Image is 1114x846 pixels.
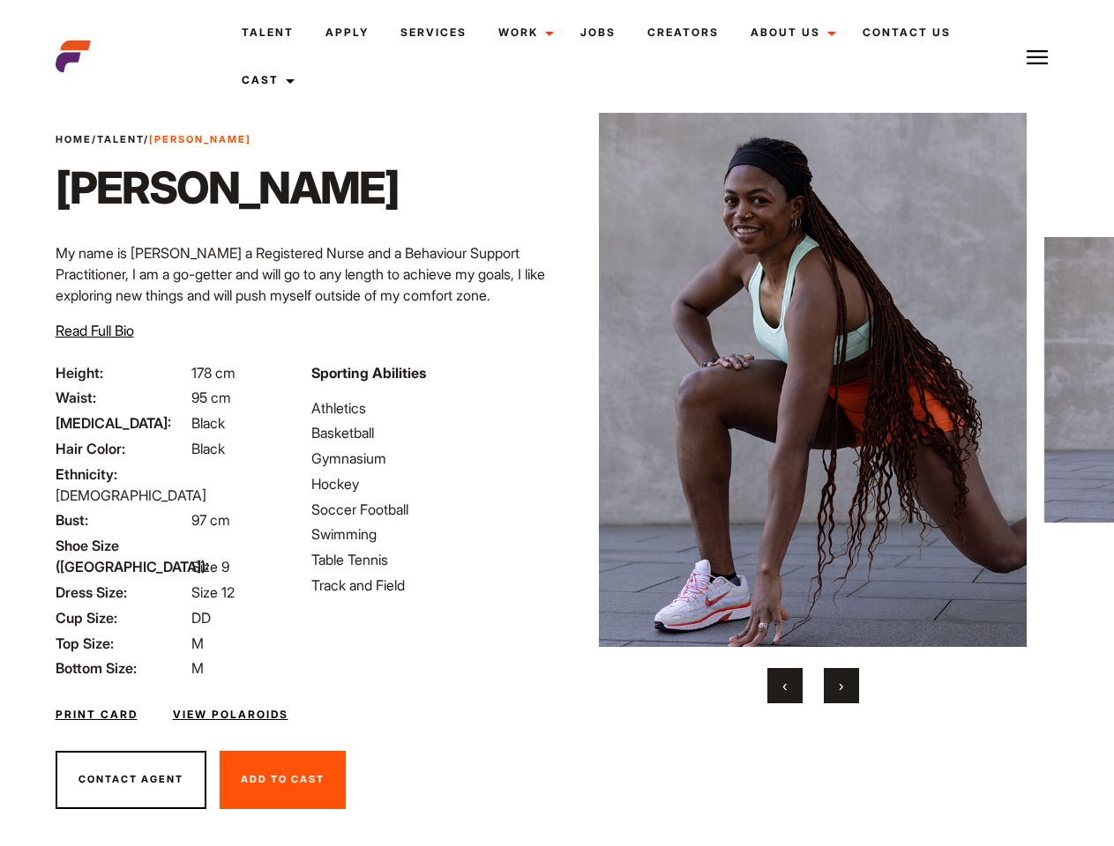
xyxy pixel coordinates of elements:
strong: [PERSON_NAME] [149,133,251,145]
span: Ethnicity: [56,464,188,485]
span: [DEMOGRAPHIC_DATA] [56,486,206,504]
span: / / [56,132,251,147]
button: Read Full Bio [56,320,134,341]
span: Size 9 [191,558,229,575]
span: Add To Cast [241,773,325,785]
strong: Sporting Abilities [311,364,426,382]
a: Work [482,9,564,56]
a: Apply [310,9,385,56]
img: cropped-aefm-brand-fav-22-square.png [56,39,91,74]
span: 95 cm [191,389,231,406]
span: 97 cm [191,511,230,529]
img: Burger icon [1027,47,1048,68]
span: Read Full Bio [56,322,134,339]
span: 178 cm [191,364,236,382]
button: Contact Agent [56,751,206,809]
span: Bust: [56,509,188,531]
a: About Us [735,9,847,56]
a: Contact Us [847,9,967,56]
a: Jobs [564,9,632,56]
li: Athletics [311,397,546,419]
span: Previous [782,677,787,694]
span: Next [839,677,843,694]
span: Black [191,440,225,457]
li: Track and Field [311,575,546,596]
span: Size 12 [191,583,235,601]
a: Print Card [56,707,138,723]
span: Top Size: [56,633,188,654]
span: Black [191,414,225,432]
span: Cup Size: [56,607,188,628]
span: Hair Color: [56,438,188,459]
li: Soccer Football [311,499,546,520]
span: Shoe Size ([GEOGRAPHIC_DATA]): [56,535,188,577]
span: M [191,659,204,677]
span: Height: [56,362,188,383]
li: Hockey [311,473,546,494]
button: Add To Cast [220,751,346,809]
span: DD [191,609,211,627]
a: Services [385,9,482,56]
a: Creators [632,9,735,56]
a: Talent [97,133,144,145]
li: Swimming [311,523,546,545]
a: Cast [226,56,305,104]
span: My name is [PERSON_NAME] a Registered Nurse and a Behaviour Support Practitioner, I am a go-gette... [56,244,545,304]
li: Table Tennis [311,549,546,570]
li: Gymnasium [311,448,546,469]
a: Home [56,133,92,145]
h1: [PERSON_NAME] [56,161,399,214]
span: [MEDICAL_DATA]: [56,412,188,434]
span: Bottom Size: [56,657,188,679]
li: Basketball [311,422,546,443]
span: Waist: [56,387,188,408]
a: Talent [226,9,310,56]
span: M [191,634,204,652]
a: View Polaroids [173,707,288,723]
span: Dress Size: [56,582,188,603]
